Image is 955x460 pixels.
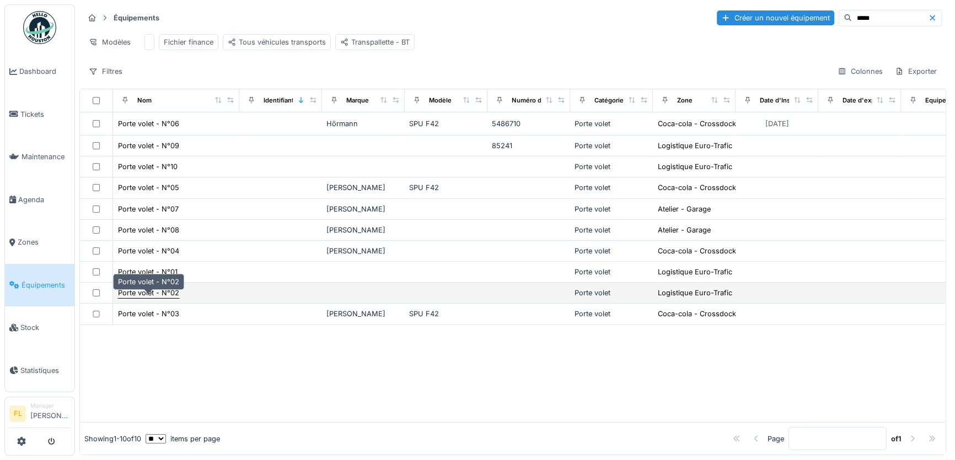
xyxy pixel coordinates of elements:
[575,118,648,129] div: Porte volet
[113,274,184,290] div: Porte volet - N°02
[891,434,902,444] strong: of 1
[5,136,74,178] a: Maintenance
[5,221,74,264] a: Zones
[118,288,179,298] div: Porte volet - N°02
[137,96,152,105] div: Nom
[5,93,74,136] a: Tickets
[833,63,888,79] div: Colonnes
[118,267,178,277] div: Porte volet - N°01
[677,96,693,105] div: Zone
[717,10,834,25] div: Créer un nouvel équipement
[575,225,648,235] div: Porte volet
[658,161,732,172] div: Logistique Euro-Trafic
[18,237,70,247] span: Zones
[658,246,736,256] div: Coca-cola - Crossdock
[575,246,648,256] div: Porte volet
[429,96,452,105] div: Modèle
[164,37,213,47] div: Fichier finance
[594,96,671,105] div: Catégories d'équipement
[118,309,179,319] div: Porte volet - N°03
[264,96,317,105] div: Identifiant interne
[146,434,220,444] div: items per page
[84,34,136,50] div: Modèles
[5,306,74,349] a: Stock
[109,13,164,23] strong: Équipements
[575,161,648,172] div: Porte volet
[326,204,400,214] div: [PERSON_NAME]
[22,280,70,290] span: Équipements
[326,118,400,129] div: Hörmann
[658,225,711,235] div: Atelier - Garage
[20,109,70,120] span: Tickets
[118,225,179,235] div: Porte volet - N°08
[658,140,732,151] div: Logistique Euro-Trafic
[30,402,70,425] li: [PERSON_NAME]
[512,96,562,105] div: Numéro de Série
[326,182,400,193] div: [PERSON_NAME]
[18,194,70,205] span: Agenda
[326,246,400,256] div: [PERSON_NAME]
[658,118,736,129] div: Coca-cola - Crossdock
[118,204,179,214] div: Porte volet - N°07
[658,267,732,277] div: Logistique Euro-Trafic
[20,365,70,376] span: Statistiques
[9,402,70,428] a: FL Manager[PERSON_NAME]
[19,66,70,77] span: Dashboard
[84,63,127,79] div: Filtres
[409,118,483,129] div: SPU F42
[5,178,74,221] a: Agenda
[658,309,736,319] div: Coca-cola - Crossdock
[492,118,566,129] div: 5486710
[575,309,648,319] div: Porte volet
[20,322,70,333] span: Stock
[118,118,179,129] div: Porte volet - N°06
[409,309,483,319] div: SPU F42
[30,402,70,410] div: Manager
[575,204,648,214] div: Porte volet
[843,96,894,105] div: Date d'expiration
[658,288,732,298] div: Logistique Euro-Trafic
[492,140,566,151] div: 85241
[9,405,26,422] li: FL
[326,225,400,235] div: [PERSON_NAME]
[118,182,179,193] div: Porte volet - N°05
[22,151,70,162] span: Maintenance
[118,140,179,151] div: Porte volet - N°09
[84,434,141,444] div: Showing 1 - 10 of 10
[228,37,326,47] div: Tous véhicules transports
[765,118,789,129] div: [DATE]
[326,309,400,319] div: [PERSON_NAME]
[118,246,179,256] div: Porte volet - N°04
[23,11,56,44] img: Badge_color-CXgf-gQk.svg
[890,63,942,79] div: Exporter
[5,50,74,93] a: Dashboard
[658,204,711,214] div: Atelier - Garage
[575,140,648,151] div: Porte volet
[575,182,648,193] div: Porte volet
[575,267,648,277] div: Porte volet
[760,96,814,105] div: Date d'Installation
[5,264,74,307] a: Équipements
[5,349,74,392] a: Statistiques
[409,182,483,193] div: SPU F42
[768,434,784,444] div: Page
[340,37,410,47] div: Transpallette - BT
[658,182,736,193] div: Coca-cola - Crossdock
[575,288,648,298] div: Porte volet
[346,96,369,105] div: Marque
[118,161,178,172] div: Porte volet - N°10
